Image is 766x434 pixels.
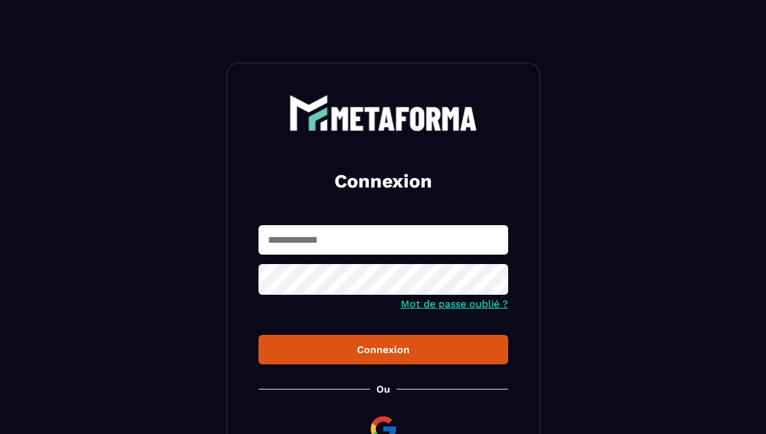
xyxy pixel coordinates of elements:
[258,335,508,364] button: Connexion
[376,383,390,395] p: Ou
[258,95,508,131] a: logo
[401,298,508,310] a: Mot de passe oublié ?
[269,344,498,356] div: Connexion
[274,169,493,194] h2: Connexion
[289,95,477,131] img: logo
